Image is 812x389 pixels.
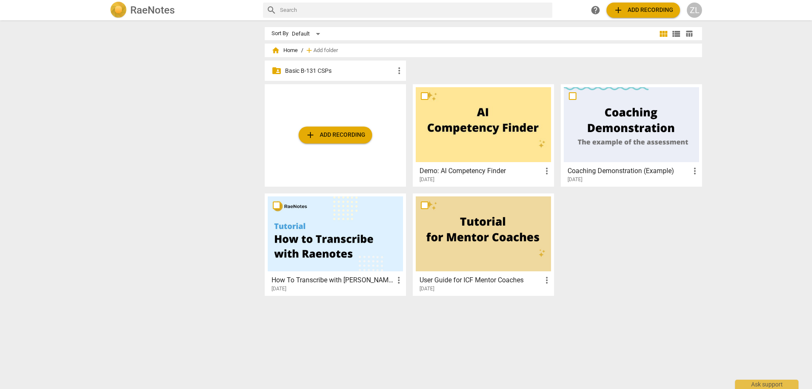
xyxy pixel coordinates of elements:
[301,47,303,54] span: /
[272,66,282,76] span: folder_shared
[735,380,798,389] div: Ask support
[285,66,394,75] p: Basic B-131 CSPs
[420,166,542,176] h3: Demo: AI Competency Finder
[671,29,681,39] span: view_list
[657,28,670,40] button: Tile view
[272,46,280,55] span: home
[272,30,288,37] div: Sort By
[305,130,365,140] span: Add recording
[606,3,680,18] button: Upload
[280,3,549,17] input: Search
[658,29,669,39] span: view_module
[272,275,394,285] h3: How To Transcribe with RaeNotes
[268,196,403,292] a: How To Transcribe with [PERSON_NAME][DATE]
[670,28,683,40] button: List view
[416,196,551,292] a: User Guide for ICF Mentor Coaches[DATE]
[542,275,552,285] span: more_vert
[685,30,693,38] span: table_chart
[416,87,551,183] a: Demo: AI Competency Finder[DATE]
[272,285,286,292] span: [DATE]
[613,5,623,15] span: add
[568,176,582,183] span: [DATE]
[588,3,603,18] a: Help
[590,5,601,15] span: help
[564,87,699,183] a: Coaching Demonstration (Example)[DATE]
[110,2,256,19] a: LogoRaeNotes
[613,5,673,15] span: Add recording
[683,28,695,40] button: Table view
[420,275,542,285] h3: User Guide for ICF Mentor Coaches
[305,46,313,55] span: add
[272,46,298,55] span: Home
[420,176,434,183] span: [DATE]
[299,127,372,143] button: Upload
[305,130,315,140] span: add
[313,47,338,54] span: Add folder
[394,275,404,285] span: more_vert
[690,166,700,176] span: more_vert
[110,2,127,19] img: Logo
[568,166,690,176] h3: Coaching Demonstration (Example)
[130,4,175,16] h2: RaeNotes
[266,5,277,15] span: search
[420,285,434,292] span: [DATE]
[394,66,404,76] span: more_vert
[687,3,702,18] button: ZL
[542,166,552,176] span: more_vert
[292,27,323,41] div: Default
